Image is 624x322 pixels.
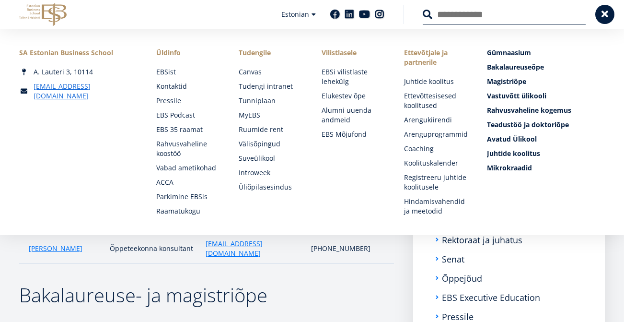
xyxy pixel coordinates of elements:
a: Üliõpilasesindus [239,182,302,192]
a: Teadustöö ja doktoriõpe [487,120,605,130]
a: Mikrokraadid [487,163,605,173]
span: Rahvusvaheline kogemus [487,106,571,115]
a: Gümnaasium [487,48,605,58]
a: Arengukiirendi [404,115,468,125]
span: Magistriõpe [487,77,526,86]
span: Gümnaasium [487,48,531,57]
a: MyEBS [239,110,302,120]
span: Bakalaureuseõpe [487,62,544,72]
a: Introweek [239,168,302,178]
a: Tudengile [239,48,302,58]
a: [EMAIL_ADDRESS][DOMAIN_NAME] [206,239,301,258]
a: Facebook [330,10,340,19]
span: Mikrokraadid [487,163,532,172]
span: Ettevõtjale ja partnerile [404,48,468,67]
a: Pressile [156,96,220,106]
h2: Bakalaureuse- ja magistriõpe [19,283,394,307]
a: EBS Podcast [156,110,220,120]
a: Välisõpingud [239,139,302,149]
a: Koolituskalender [404,158,468,168]
a: Juhtide koolitus [404,77,468,86]
span: Avatud Ülikool [487,134,537,143]
a: Youtube [359,10,370,19]
a: Vastuvõtt ülikooli [487,91,605,101]
a: Ettevõttesisesed koolitused [404,91,468,110]
a: Magistriõpe [487,77,605,86]
a: Avatud Ülikool [487,134,605,144]
span: Juhtide koolitus [487,149,540,158]
a: Ruumide rent [239,125,302,134]
a: Hindamisvahendid ja meetodid [404,197,468,216]
a: Rektoraat ja juhatus [442,235,522,245]
a: Tudengi intranet [239,82,302,91]
a: Rahvusvaheline kogemus [487,106,605,115]
a: Pressile [442,312,474,322]
a: Parkimine EBSis [156,192,220,202]
a: Elukestev õpe [322,91,385,101]
span: Vilistlasele [322,48,385,58]
a: Senat [442,254,464,264]
a: Instagram [375,10,384,19]
a: EBS Mõjufond [322,130,385,139]
a: [PERSON_NAME] [29,244,82,253]
a: EBS Executive Education [442,293,540,302]
a: Kontaktid [156,82,220,91]
a: ACCA [156,178,220,187]
a: Registreeru juhtide koolitusele [404,173,468,192]
a: Arenguprogrammid [404,130,468,139]
a: Linkedin [345,10,354,19]
span: Vastuvõtt ülikooli [487,91,546,100]
a: Õppejõud [442,274,482,283]
div: A. Lauteri 3, 10114 [19,67,137,77]
a: Canvas [239,67,302,77]
div: SA Estonian Business School [19,48,137,58]
a: Juhtide koolitus [487,149,605,158]
a: Coaching [404,144,468,154]
a: EBSist [156,67,220,77]
a: Raamatukogu [156,206,220,216]
td: Õppeteekonna konsultant [105,235,201,263]
a: EBS 35 raamat [156,125,220,134]
a: Bakalaureuseõpe [487,62,605,72]
a: EBSi vilistlaste lehekülg [322,67,385,86]
a: Suveülikool [239,154,302,163]
td: [PHONE_NUMBER] [306,235,394,263]
a: Rahvusvaheline koostöö [156,139,220,158]
span: Teadustöö ja doktoriõpe [487,120,569,129]
a: Alumni uuenda andmeid [322,106,385,125]
a: Vabad ametikohad [156,163,220,173]
span: Üldinfo [156,48,220,58]
a: Tunniplaan [239,96,302,106]
a: [EMAIL_ADDRESS][DOMAIN_NAME] [34,82,137,101]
